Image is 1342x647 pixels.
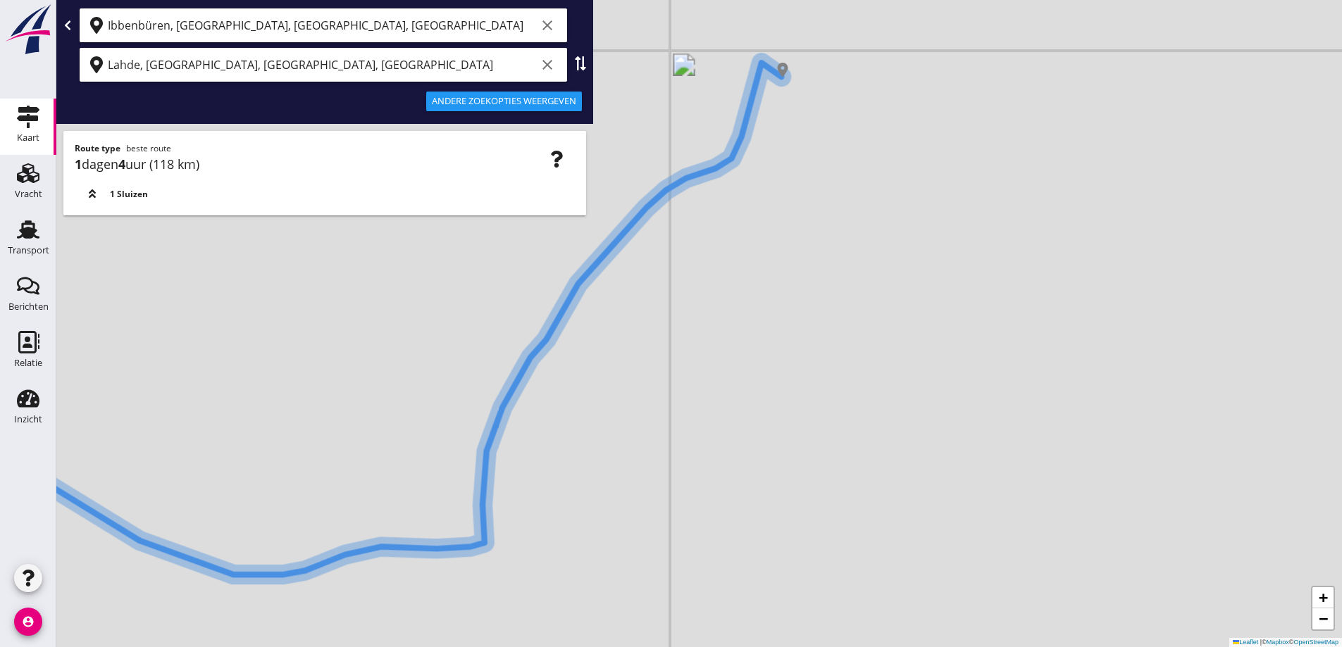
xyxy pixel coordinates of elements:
button: Andere zoekopties weergeven [426,92,582,111]
a: Leaflet [1233,639,1258,646]
div: Andere zoekopties weergeven [432,94,576,108]
i: clear [539,56,556,73]
a: Zoom in [1312,587,1334,608]
div: Kaart [17,133,39,142]
input: Bestemming [108,54,536,76]
strong: 1 [75,156,82,172]
div: dagen uur (118 km) [75,155,575,174]
span: − [1319,610,1328,627]
a: Mapbox [1267,639,1289,646]
img: Marker [776,63,790,77]
a: Zoom out [1312,608,1334,629]
span: + [1319,589,1328,606]
div: Relatie [14,358,42,368]
span: 1 Sluizen [110,188,148,201]
input: Vertrekpunt [108,14,536,37]
img: logo-small.a267ee39.svg [3,4,54,56]
div: Transport [8,246,49,255]
strong: Route type [75,142,120,154]
span: beste route [126,142,171,154]
strong: 4 [118,156,125,172]
div: Inzicht [14,415,42,424]
span: | [1260,639,1262,646]
div: © © [1229,638,1342,647]
div: Vracht [15,189,42,199]
i: clear [539,17,556,34]
div: Berichten [8,302,49,311]
a: OpenStreetMap [1293,639,1338,646]
i: account_circle [14,608,42,636]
